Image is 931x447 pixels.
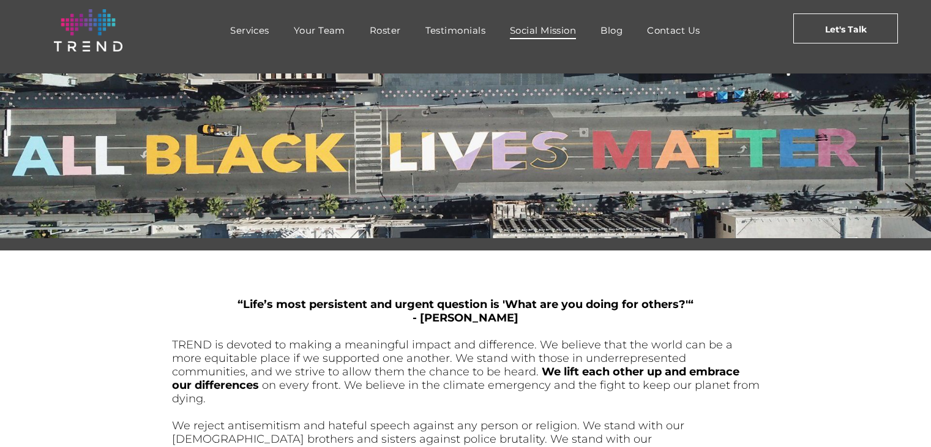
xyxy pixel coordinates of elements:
img: logo [54,9,122,51]
span: Let's Talk [825,14,867,45]
a: Services [218,21,282,39]
a: Testimonials [413,21,498,39]
span: - [PERSON_NAME] [413,311,518,325]
span: “Life’s most persistent and urgent question is 'What are you doing for others?'“ [237,298,694,311]
span: TREND is devoted to making a meaningful impact and difference. We believe that the world can be a... [172,338,733,378]
a: Let's Talk [793,13,898,43]
a: Roster [357,21,413,39]
span: on every front. We believe in the climate emergency and the fight to keep our planet from dying. [172,378,760,405]
a: Contact Us [635,21,712,39]
a: Your Team [282,21,357,39]
span: We lift each other up and embrace our differences [172,365,739,392]
a: Blog [588,21,635,39]
a: Social Mission [498,21,588,39]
